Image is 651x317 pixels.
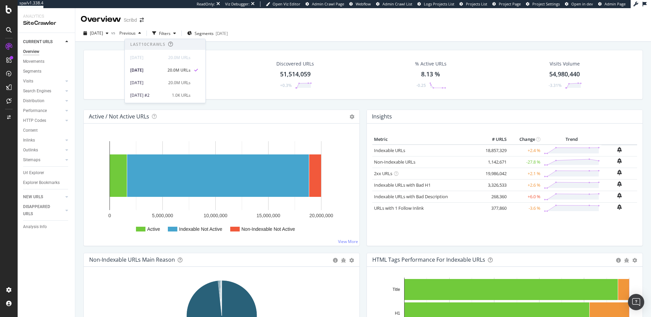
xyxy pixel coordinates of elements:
a: Overview [23,48,70,55]
a: Indexable URLs with Bad Description [374,193,448,200]
div: circle-info [333,258,338,263]
div: 1.0K URLs [172,92,191,98]
div: Performance [23,107,47,114]
a: Content [23,127,70,134]
div: Open Intercom Messenger [628,294,644,310]
div: % Active URLs [415,60,447,67]
a: Performance [23,107,63,114]
div: 20.0M URLs [167,67,191,73]
div: bell-plus [617,158,622,164]
span: Open in dev [571,1,593,6]
a: Indexable URLs [374,147,405,153]
span: 2025 Oct. 2nd [90,30,103,36]
a: 2xx URLs [374,170,392,176]
a: Project Page [492,1,521,7]
div: [DATE] [130,80,164,86]
div: 20.0M URLs [168,55,191,61]
text: Active [147,226,160,232]
td: 19,986,042 [481,168,508,179]
a: CURRENT URLS [23,38,63,45]
td: 18,857,329 [481,145,508,156]
a: DISAPPEARED URLS [23,203,63,218]
a: Explorer Bookmarks [23,179,70,186]
div: DISAPPEARED URLS [23,203,57,218]
span: Project Page [499,1,521,6]
a: Movements [23,58,70,65]
a: Admin Crawl List [376,1,412,7]
a: Logs Projects List [417,1,454,7]
div: Analysis Info [23,223,47,230]
a: Visits [23,78,63,85]
th: Metric [372,134,481,145]
span: Previous [117,30,136,36]
div: 20.0M URLs [168,80,191,86]
a: Indexable URLs with Bad H1 [374,182,431,188]
td: 377,860 [481,202,508,214]
text: H1 [395,311,400,316]
div: Distribution [23,97,44,105]
button: Previous [117,28,144,39]
div: Scribd [124,17,137,23]
div: Discovered URLs [276,60,314,67]
td: +6.0 % [508,191,542,202]
div: [DATE] [216,31,228,36]
text: Title [393,287,400,292]
td: +2.6 % [508,179,542,191]
text: Indexable Not Active [179,226,222,232]
div: 51,514,059 [280,70,311,79]
div: Visits [23,78,33,85]
div: CURRENT URLS [23,38,53,45]
text: 20,000,000 [309,213,333,218]
a: URLs with 1 Follow Inlink [374,205,424,211]
div: circle-info [616,258,621,263]
div: SiteCrawler [23,19,70,27]
div: HTTP Codes [23,117,46,124]
div: Outlinks [23,147,38,154]
text: 0 [108,213,111,218]
a: Open in dev [565,1,593,7]
div: ReadOnly: [197,1,215,7]
div: +0.3% [280,82,292,88]
div: Overview [81,14,121,25]
th: # URLS [481,134,508,145]
div: Last 10 Crawls [130,41,165,47]
button: [DATE] [81,28,111,39]
div: bug [341,258,346,263]
div: bug [624,258,629,263]
span: vs [111,30,117,36]
div: Inlinks [23,137,35,144]
div: Movements [23,58,44,65]
div: Sitemaps [23,156,40,164]
th: Change [508,134,542,145]
div: bell-plus [617,147,622,152]
div: [DATE] [130,55,164,61]
div: Segments [23,68,41,75]
div: gear [349,258,354,263]
a: Project Settings [526,1,560,7]
div: Search Engines [23,88,51,95]
div: -0.25 [416,82,426,88]
div: Visits Volume [550,60,580,67]
span: Projects List [466,1,487,6]
text: 10,000,000 [203,213,227,218]
h4: Active / Not Active URLs [89,112,149,121]
div: Content [23,127,38,134]
a: NEW URLS [23,193,63,201]
th: Trend [542,134,601,145]
td: -3.6 % [508,202,542,214]
a: Open Viz Editor [266,1,300,7]
div: A chart. [89,134,354,240]
div: [DATE] #2 [130,92,168,98]
a: Search Engines [23,88,63,95]
a: Admin Page [598,1,626,7]
h4: Insights [372,112,392,121]
span: Admin Crawl Page [312,1,344,6]
div: arrow-right-arrow-left [140,18,144,22]
div: Url Explorer [23,169,44,176]
a: Distribution [23,97,63,105]
span: Admin Page [605,1,626,6]
a: Url Explorer [23,169,70,176]
div: bell-plus [617,181,622,187]
div: Filters [159,31,171,36]
a: Admin Crawl Page [305,1,344,7]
